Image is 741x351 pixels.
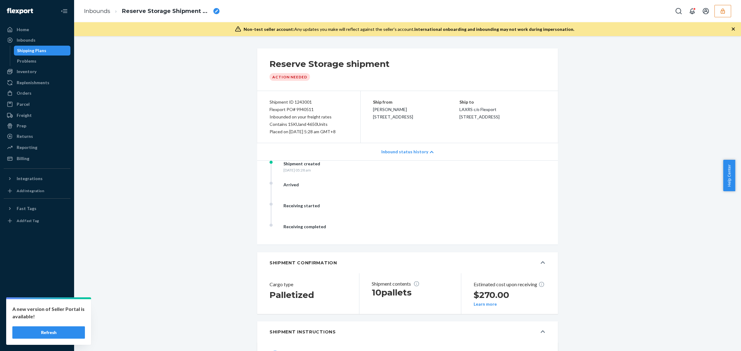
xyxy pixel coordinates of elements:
[17,101,30,107] div: Parcel
[4,131,70,141] a: Returns
[459,98,546,106] p: Ship to
[14,56,71,66] a: Problems
[700,5,712,17] button: Open account menu
[17,144,37,151] div: Reporting
[4,35,70,45] a: Inbounds
[4,110,70,120] a: Freight
[372,287,444,298] h1: 10 pallets
[283,224,326,230] div: Receiving completed
[4,313,70,323] a: Talk to Support
[17,205,36,212] div: Fast Tags
[373,98,459,106] p: Ship from
[257,321,558,342] button: Shipment Instructions
[4,154,70,163] a: Billing
[270,121,348,128] div: Contains 1 SKU and 4650 Units
[17,133,33,139] div: Returns
[4,99,70,109] a: Parcel
[17,175,43,182] div: Integrations
[381,149,428,155] p: Inbound status history
[17,112,32,118] div: Freight
[84,8,110,14] a: Inbounds
[270,289,342,300] h2: Palletized
[270,260,337,266] h5: SHIPMENT CONFIRMATION
[372,281,444,287] p: Shipment contents
[283,203,320,209] div: Receiving started
[270,58,390,69] h2: Reserve Storage shipment
[474,302,497,307] button: Learn more
[672,5,685,17] button: Open Search Box
[4,78,70,88] a: Replenishments
[17,58,36,64] div: Problems
[283,182,299,188] div: Arrived
[17,90,31,96] div: Orders
[4,204,70,213] button: Fast Tags
[4,334,70,344] button: Give Feedback
[17,188,44,193] div: Add Integration
[474,281,546,288] p: Estimated cost upon receiving
[270,128,348,135] div: Placed on [DATE] 5:28 am GMT+8
[244,26,574,32] div: Any updates you make will reflect against the seller's account.
[257,252,558,273] button: SHIPMENT CONFIRMATION
[4,186,70,196] a: Add Integration
[686,5,698,17] button: Open notifications
[270,98,348,106] div: Shipment ID 1243001
[414,27,574,32] span: International onboarding and inbounding may not work during impersonation.
[17,218,39,223] div: Add Fast Tag
[283,167,320,173] div: [DATE] 05:28 am
[459,114,500,119] span: [STREET_ADDRESS]
[79,2,224,20] ol: breadcrumbs
[4,174,70,184] button: Integrations
[4,142,70,152] a: Reporting
[244,27,294,32] span: Non-test seller account:
[17,80,49,86] div: Replenishments
[270,106,348,113] div: Flexport PO# 9940511
[122,7,211,15] span: Reserve Storage Shipment STI1287cc4b8d
[723,160,735,191] button: Help Center
[270,329,336,335] h5: Shipment Instructions
[58,5,70,17] button: Close Navigation
[270,73,310,81] div: Action Needed
[12,326,85,339] button: Refresh
[283,161,320,167] div: Shipment created
[459,106,546,113] p: LAXRS c/o Flexport
[373,107,413,119] span: [PERSON_NAME] [STREET_ADDRESS]
[474,289,546,300] h2: $270.00
[4,121,70,131] a: Prep
[17,47,46,54] div: Shipping Plans
[4,302,70,312] a: Settings
[4,25,70,35] a: Home
[17,155,29,162] div: Billing
[4,88,70,98] a: Orders
[17,27,29,33] div: Home
[270,281,342,288] header: Cargo type
[4,216,70,226] a: Add Fast Tag
[17,123,26,129] div: Prep
[17,37,36,43] div: Inbounds
[17,68,36,75] div: Inventory
[270,113,348,121] div: Inbounded on your freight rates
[4,323,70,333] a: Help Center
[4,67,70,76] a: Inventory
[12,305,85,320] p: A new version of Seller Portal is available!
[14,46,71,56] a: Shipping Plans
[7,8,33,14] img: Flexport logo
